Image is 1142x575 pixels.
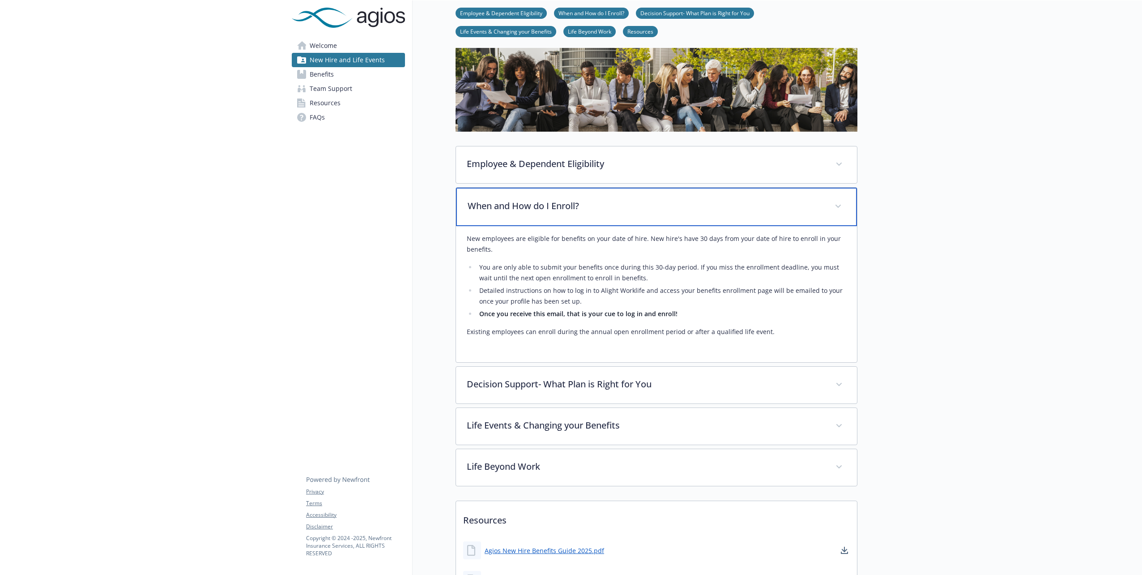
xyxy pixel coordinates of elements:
a: Team Support [292,82,405,96]
p: Copyright © 2024 - 2025 , Newfront Insurance Services, ALL RIGHTS RESERVED [306,534,405,557]
a: Terms [306,499,405,507]
span: New Hire and Life Events [310,53,385,67]
div: When and How do I Enroll? [456,226,857,362]
p: Resources [456,501,857,534]
p: Existing employees can enroll during the annual open enrollment period or after a qualified life ... [467,326,846,337]
a: Agios New Hire Benefits Guide 2025.pdf [485,546,604,555]
span: Welcome [310,39,337,53]
div: Employee & Dependent Eligibility [456,146,857,183]
div: Life Beyond Work [456,449,857,486]
a: Employee & Dependent Eligibility [456,9,547,17]
strong: Once you receive this email, that is your cue to log in and enroll! [479,309,678,318]
span: Resources [310,96,341,110]
a: Disclaimer [306,523,405,531]
li: Detailed instructions on how to log in to Alight Worklife and access your benefits enrollment pag... [477,285,846,307]
p: Employee & Dependent Eligibility [467,157,825,171]
a: When and How do I Enroll? [554,9,629,17]
a: Life Beyond Work [563,27,616,35]
a: Privacy [306,488,405,496]
p: When and How do I Enroll? [468,199,824,213]
div: When and How do I Enroll? [456,188,857,226]
a: Resources [292,96,405,110]
span: Benefits [310,67,334,82]
div: Decision Support- What Plan is Right for You [456,367,857,403]
p: Decision Support- What Plan is Right for You [467,378,825,391]
a: FAQs [292,110,405,124]
img: new hire page banner [456,48,857,132]
a: Benefits [292,67,405,82]
div: Life Events & Changing your Benefits [456,408,857,445]
a: Accessibility [306,511,405,519]
p: Life Events & Changing your Benefits [467,419,825,432]
a: Decision Support- What Plan is Right for You [636,9,754,17]
a: New Hire and Life Events [292,53,405,67]
p: New employees are eligible for benefits on your date of hire. New hire's have 30 days from your d... [467,233,846,255]
p: Life Beyond Work [467,460,825,473]
a: Resources [623,27,658,35]
a: Life Events & Changing your Benefits [456,27,556,35]
span: Team Support [310,82,352,96]
li: You are only able to submit your benefits once during this 30-day period. If you miss the enrollm... [477,262,846,283]
a: Welcome [292,39,405,53]
a: download document [839,545,850,556]
span: FAQs [310,110,325,124]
